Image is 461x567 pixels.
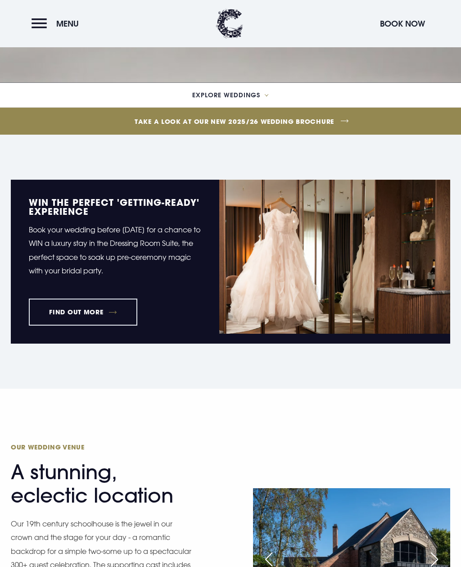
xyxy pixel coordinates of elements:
[56,18,79,29] span: Menu
[216,9,243,38] img: Clandeboye Lodge
[11,443,186,451] span: Our Wedding Venue
[375,14,429,33] button: Book Now
[11,443,186,508] h2: A stunning, eclectic location
[29,299,137,326] a: FIND OUT MORE
[29,198,201,216] h5: WIN the perfect 'Getting-Ready' experience
[29,223,201,278] p: Book your wedding before [DATE] for a chance to WIN a luxury stay in the Dressing Room Suite, the...
[192,92,260,98] span: Explore Weddings
[32,14,83,33] button: Menu
[219,180,450,334] img: Wedding Venue Northern Ireland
